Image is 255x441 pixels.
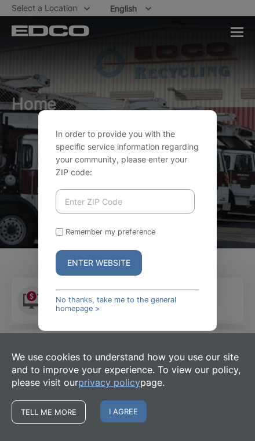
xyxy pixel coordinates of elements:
a: Tell me more [12,400,86,424]
p: We use cookies to understand how you use our site and to improve your experience. To view our pol... [12,350,243,389]
button: Enter Website [56,250,142,276]
a: No thanks, take me to the general homepage > [56,295,199,313]
input: Enter ZIP Code [56,189,195,214]
span: I agree [100,400,147,422]
p: In order to provide you with the specific service information regarding your community, please en... [56,128,199,179]
a: privacy policy [78,376,140,389]
label: Remember my preference [65,227,155,236]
